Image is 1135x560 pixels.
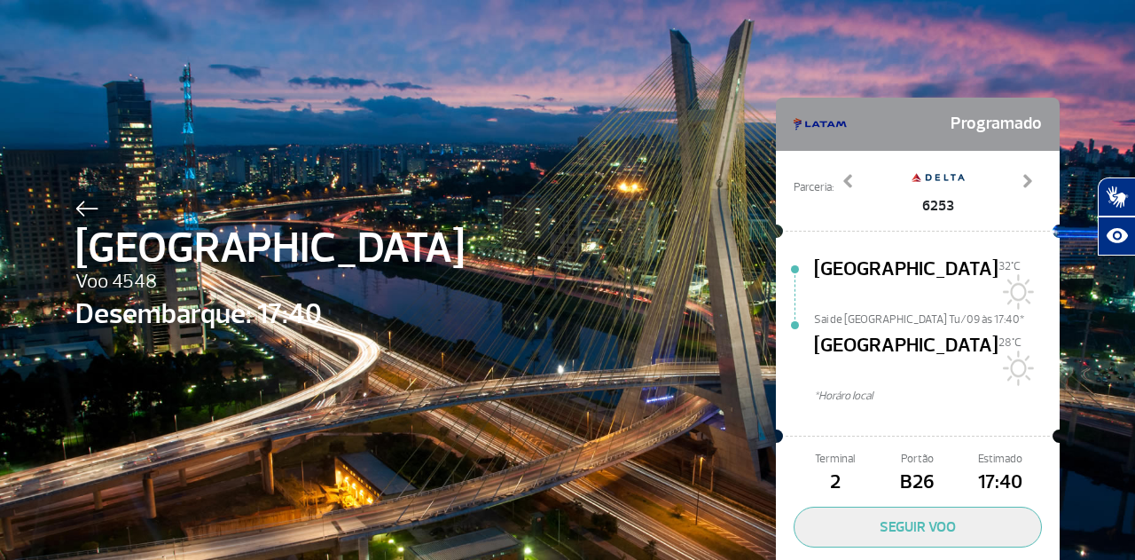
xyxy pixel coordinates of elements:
span: Desembarque: 17:40 [75,293,465,335]
span: B26 [876,468,959,498]
span: Programado [951,106,1042,142]
span: Estimado [959,451,1042,468]
span: 28°C [998,335,1021,350]
span: [GEOGRAPHIC_DATA] [814,255,998,312]
button: Abrir recursos assistivos. [1098,217,1135,256]
img: Sol [998,351,1034,386]
span: Parceria: [794,179,834,196]
span: Portão [876,451,959,468]
span: Sai de [GEOGRAPHIC_DATA] Tu/09 às 17:40* [814,312,1060,324]
span: [GEOGRAPHIC_DATA] [814,331,998,388]
span: Voo 4548 [75,267,465,297]
span: *Horáro local [814,388,1060,405]
button: Abrir tradutor de língua de sinais. [1098,177,1135,217]
div: Plugin de acessibilidade da Hand Talk. [1098,177,1135,256]
span: 6253 [912,195,965,217]
span: 2 [794,468,876,498]
span: 17:40 [959,468,1042,498]
span: 32°C [998,259,1021,273]
span: [GEOGRAPHIC_DATA] [75,217,465,280]
button: SEGUIR VOO [794,507,1042,548]
img: Sol [998,274,1034,310]
span: Terminal [794,451,876,468]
